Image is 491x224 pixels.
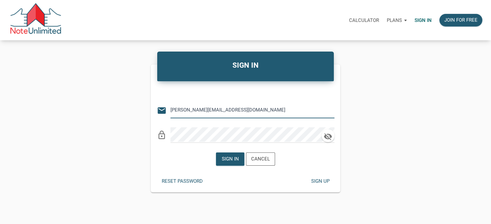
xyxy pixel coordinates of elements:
button: Join for free [439,14,482,26]
div: Sign up [311,178,329,185]
a: Sign in [411,10,435,30]
a: Calculator [345,10,383,30]
i: email [157,106,167,115]
p: Plans [387,17,402,23]
button: Sign up [306,175,334,188]
button: Cancel [246,152,275,166]
button: Plans [383,11,411,30]
div: Reset password [162,178,203,185]
input: Email [170,103,325,117]
div: Join for free [444,16,477,24]
div: Cancel [251,155,270,163]
i: lock_outline [157,130,167,140]
button: Sign in [216,152,244,166]
a: Plans [383,10,411,30]
img: NoteUnlimited [10,3,62,37]
div: Sign in [222,155,239,163]
h4: SIGN IN [162,60,329,71]
p: Sign in [414,17,432,23]
p: Calculator [349,17,379,23]
button: Reset password [157,175,208,188]
a: Join for free [435,10,486,30]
